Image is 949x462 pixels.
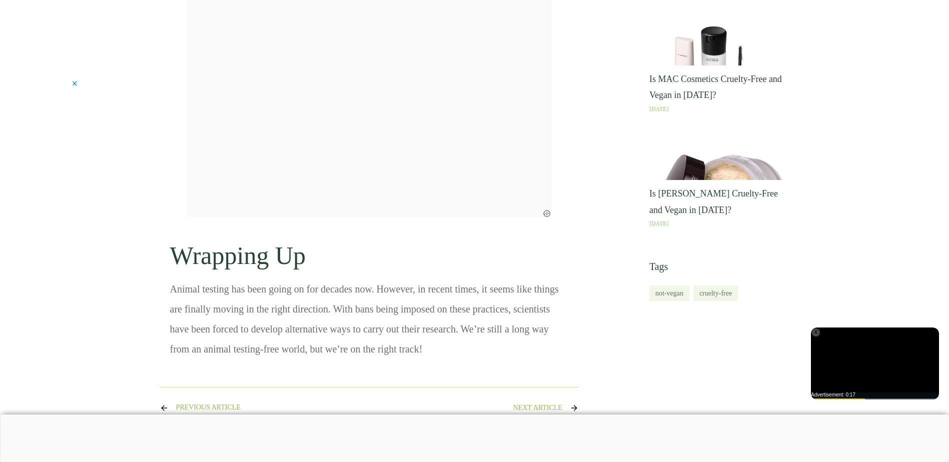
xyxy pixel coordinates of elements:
[811,327,939,399] iframe: Advertisement
[649,105,669,112] a: [DATE]
[160,403,241,412] a: Previous Article
[223,414,726,459] iframe: Advertisement
[513,404,562,412] span: Next Article
[176,403,241,412] span: Previous Article
[811,327,939,399] div: Video Player
[655,289,683,297] a: not-vegan
[542,209,551,218] img: ezoic
[649,188,778,214] a: Is [PERSON_NAME] Cruelty-Free and Vegan in [DATE]?
[699,289,732,297] a: cruelty-free
[649,220,669,227] a: [DATE]
[812,328,820,336] div: X
[649,74,782,100] a: Is MAC Cosmetics Cruelty-Free and Vegan in [DATE]?
[811,392,939,397] div: Advertisement: 0:17
[649,260,789,272] h5: Tags
[513,403,579,412] a: Next Article
[170,279,568,366] p: Animal testing has been going on for decades now. However, in recent times, it seems like things ...
[170,225,568,278] h2: Wrapping Up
